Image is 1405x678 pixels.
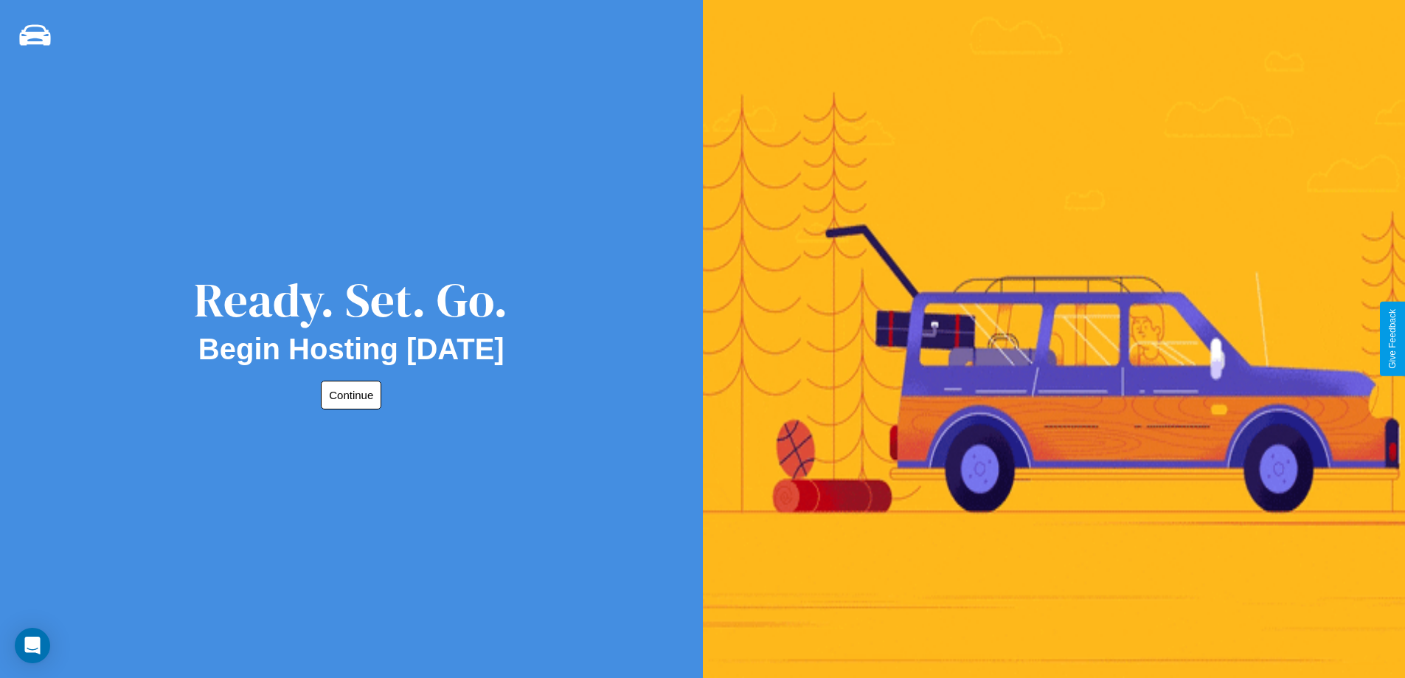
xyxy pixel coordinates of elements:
div: Open Intercom Messenger [15,628,50,663]
div: Give Feedback [1387,309,1398,369]
div: Ready. Set. Go. [194,267,508,333]
h2: Begin Hosting [DATE] [198,333,504,366]
button: Continue [321,381,381,409]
